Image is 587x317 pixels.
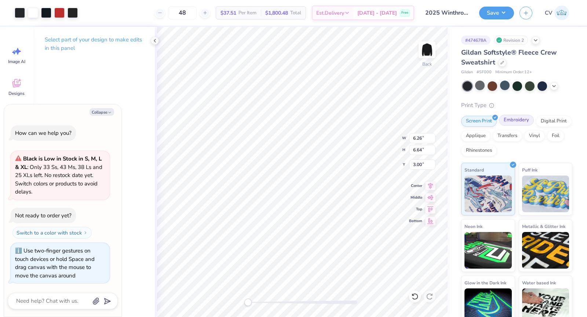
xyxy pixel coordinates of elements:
[90,108,114,116] button: Collapse
[316,9,344,17] span: Est. Delivery
[464,166,484,174] span: Standard
[244,299,252,306] div: Accessibility label
[15,129,72,137] div: How can we help you?
[477,69,492,75] span: # SF000
[522,232,569,269] img: Metallic & Glitter Ink
[554,5,569,20] img: Chaitanya Vallabhaneni
[464,176,512,212] img: Standard
[461,145,497,156] div: Rhinestones
[522,222,565,230] span: Metallic & Glitter Ink
[220,9,236,17] span: $37.51
[545,9,553,17] span: CV
[495,69,532,75] span: Minimum Order: 12 +
[15,155,102,171] strong: Black is Low in Stock in S, M, L & XL
[420,5,474,20] input: Untitled Design
[45,36,143,52] p: Select part of your design to make edits in this panel
[409,218,422,224] span: Bottom
[461,48,557,67] span: Gildan Softstyle® Fleece Crew Sweatshirt
[461,116,497,127] div: Screen Print
[357,9,397,17] span: [DATE] - [DATE]
[493,130,522,141] div: Transfers
[422,61,432,67] div: Back
[524,130,545,141] div: Vinyl
[290,9,301,17] span: Total
[494,36,528,45] div: Revision 2
[238,9,256,17] span: Per Item
[547,130,564,141] div: Foil
[499,115,534,126] div: Embroidery
[522,166,537,174] span: Puff Ink
[409,183,422,189] span: Center
[168,6,197,19] input: – –
[464,279,506,287] span: Glow in the Dark Ink
[8,59,25,64] span: Image AI
[461,69,473,75] span: Gildan
[461,130,491,141] div: Applique
[265,9,288,17] span: $1,800.48
[522,176,569,212] img: Puff Ink
[536,116,572,127] div: Digital Print
[401,10,408,15] span: Free
[15,212,72,219] div: Not ready to order yet?
[464,222,482,230] span: Neon Ink
[542,5,572,20] a: CV
[479,7,514,19] button: Save
[15,155,102,195] span: : Only 33 Ss, 43 Ms, 38 Ls and 25 XLs left. No restock date yet. Switch colors or products to avo...
[409,206,422,212] span: Top
[409,195,422,200] span: Middle
[8,91,25,96] span: Designs
[464,232,512,269] img: Neon Ink
[522,279,556,287] span: Water based Ink
[461,36,491,45] div: # 474678A
[83,231,88,235] img: Switch to a color with stock
[12,227,92,239] button: Switch to a color with stock
[461,101,572,110] div: Print Type
[15,247,95,279] div: Use two-finger gestures on touch devices or hold Space and drag canvas with the mouse to move the...
[420,43,434,57] img: Back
